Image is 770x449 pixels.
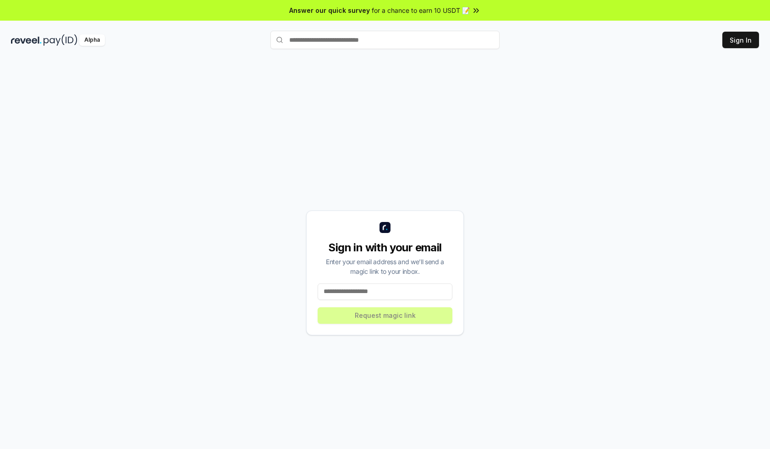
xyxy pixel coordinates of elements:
[372,6,470,15] span: for a chance to earn 10 USDT 📝
[318,257,452,276] div: Enter your email address and we’ll send a magic link to your inbox.
[79,34,105,46] div: Alpha
[722,32,759,48] button: Sign In
[379,222,390,233] img: logo_small
[44,34,77,46] img: pay_id
[11,34,42,46] img: reveel_dark
[318,240,452,255] div: Sign in with your email
[289,6,370,15] span: Answer our quick survey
